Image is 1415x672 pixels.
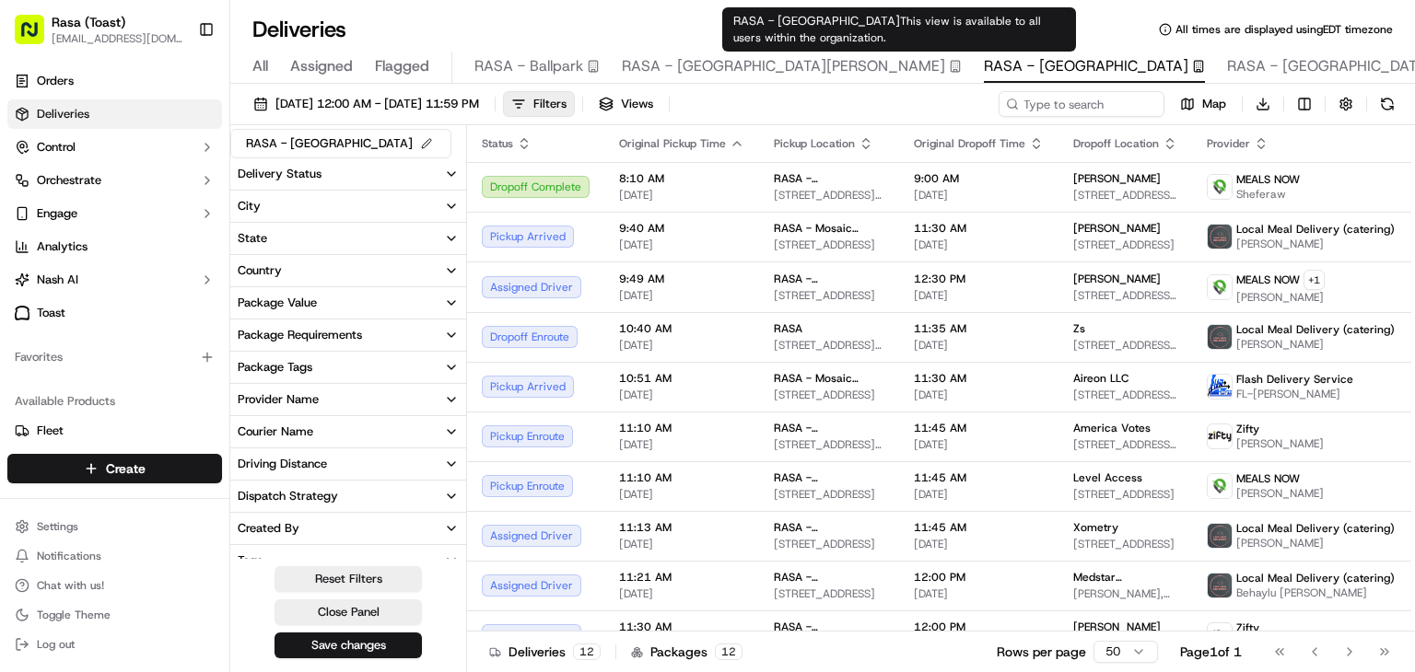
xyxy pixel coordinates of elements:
[7,602,222,628] button: Toggle Theme
[1208,474,1232,498] img: melas_now_logo.png
[1236,486,1324,501] span: [PERSON_NAME]
[1172,91,1234,117] button: Map
[156,334,162,349] span: •
[37,423,64,439] span: Fleet
[1208,325,1232,349] img: lmd_logo.png
[106,459,146,478] span: Create
[230,384,466,415] button: Provider Name
[230,223,466,254] button: State
[914,288,1044,303] span: [DATE]
[1073,586,1177,601] span: [PERSON_NAME], [STREET_ADDRESS][US_STATE]
[774,487,884,502] span: [STREET_ADDRESS]
[619,421,744,435] span: 11:10 AM
[1236,620,1259,635] span: Zifty
[914,371,1044,386] span: 11:30 AM
[774,570,884,585] span: RASA - [GEOGRAPHIC_DATA]
[774,620,884,634] span: RASA - [GEOGRAPHIC_DATA][PERSON_NAME]
[18,412,33,427] div: 📗
[1207,136,1250,151] span: Provider
[914,321,1044,336] span: 11:35 AM
[591,91,661,117] button: Views
[1236,372,1353,387] span: Flash Delivery Service
[482,136,513,151] span: Status
[238,488,338,504] div: Dispatch Strategy
[153,284,159,299] span: •
[246,133,437,154] div: RASA - [GEOGRAPHIC_DATA]
[37,285,52,300] img: 1736555255976-a54dd68f-1ca7-489b-9aae-adbdc363a1c4
[18,73,335,102] p: Welcome 👋
[18,175,52,208] img: 1736555255976-a54dd68f-1ca7-489b-9aae-adbdc363a1c4
[619,188,744,203] span: [DATE]
[914,537,1044,551] span: [DATE]
[375,55,429,77] span: Flagged
[1073,221,1161,236] span: [PERSON_NAME]
[39,175,72,208] img: 1756434665150-4e636765-6d04-44f2-b13a-1d7bbed723a0
[619,437,744,452] span: [DATE]
[290,55,353,77] span: Assigned
[238,327,362,343] div: Package Requirements
[619,321,744,336] span: 10:40 AM
[914,171,1044,186] span: 9:00 AM
[774,171,884,186] span: RASA - [GEOGRAPHIC_DATA][PERSON_NAME]
[7,66,222,96] a: Orders
[631,643,743,661] div: Packages
[1073,421,1151,435] span: America Votes
[183,456,223,469] span: Pylon
[230,416,466,447] button: Courier Name
[148,403,303,436] a: 💻API Documentation
[238,230,267,247] div: State
[52,13,125,31] button: Rasa (Toast)
[1073,620,1161,634] span: [PERSON_NAME]
[619,221,744,236] span: 9:40 AM
[37,411,141,429] span: Knowledge Base
[156,412,170,427] div: 💻
[914,238,1044,252] span: [DATE]
[230,319,466,351] button: Package Requirements
[1236,585,1395,600] span: Behaylu [PERSON_NAME]
[1073,171,1161,186] span: [PERSON_NAME]
[238,198,261,214] div: City
[1236,422,1259,436] span: Zifty
[275,632,422,658] button: Save changes
[1236,337,1395,352] span: [PERSON_NAME]
[37,139,76,156] span: Control
[238,520,299,537] div: Created By
[37,238,88,255] span: Analytics
[275,599,422,625] button: Close Panel
[18,238,123,253] div: Past conversations
[1236,471,1300,486] span: MEALS NOW
[914,221,1044,236] span: 11:30 AM
[238,423,313,440] div: Courier Name
[174,411,296,429] span: API Documentation
[15,423,215,439] a: Fleet
[37,305,65,321] span: Toast
[774,371,884,386] span: RASA - Mosaic District
[774,272,884,286] span: RASA - [GEOGRAPHIC_DATA]
[774,520,884,535] span: RASA - [GEOGRAPHIC_DATA]
[252,15,346,44] h1: Deliveries
[238,359,312,376] div: Package Tags
[533,96,567,112] span: Filters
[1073,371,1128,386] span: Aireon LLC
[774,437,884,452] span: [STREET_ADDRESS][US_STATE]
[7,573,222,598] button: Chat with us!
[619,586,744,601] span: [DATE]
[252,55,268,77] span: All
[57,284,149,299] span: [PERSON_NAME]
[1073,470,1142,485] span: Level Access
[774,470,884,485] span: RASA - [GEOGRAPHIC_DATA]
[619,537,744,551] span: [DATE]
[1236,521,1395,536] span: Local Meal Delivery (catering)
[37,578,104,593] span: Chat with us!
[163,284,250,299] span: 13 minutes ago
[37,335,52,350] img: 1736555255976-a54dd68f-1ca7-489b-9aae-adbdc363a1c4
[7,454,222,483] button: Create
[774,421,884,435] span: RASA - [GEOGRAPHIC_DATA][PERSON_NAME]
[15,306,29,319] img: Toast logo
[914,136,1025,151] span: Original Dropoff Time
[83,193,253,208] div: We're available if you need us!
[83,175,302,193] div: Start new chat
[1236,290,1325,305] span: [PERSON_NAME]
[230,352,466,383] button: Package Tags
